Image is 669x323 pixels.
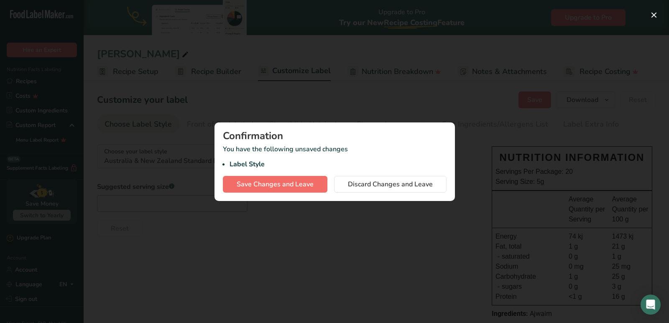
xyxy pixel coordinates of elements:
[348,179,433,189] span: Discard Changes and Leave
[334,176,447,193] button: Discard Changes and Leave
[223,144,447,169] p: You have the following unsaved changes
[223,176,327,193] button: Save Changes and Leave
[237,179,314,189] span: Save Changes and Leave
[223,131,447,141] div: Confirmation
[230,159,447,169] li: Label Style
[641,295,661,315] div: Open Intercom Messenger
